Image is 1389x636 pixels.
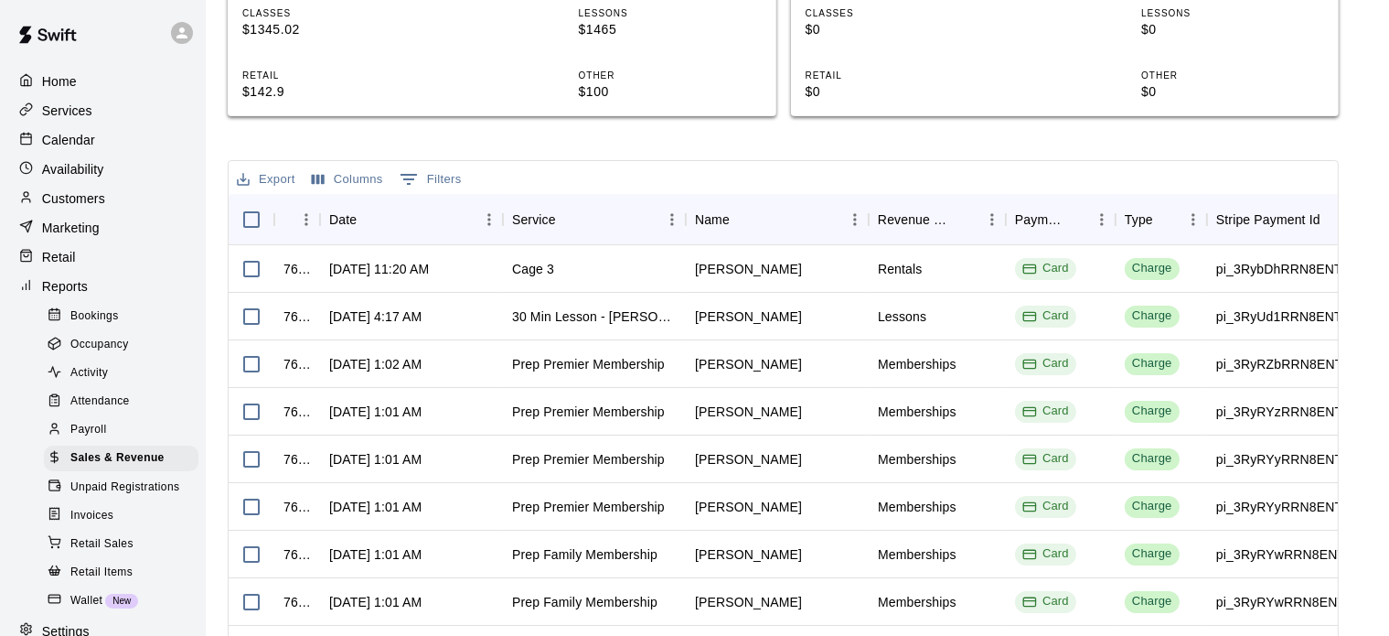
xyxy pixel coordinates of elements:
[15,185,191,212] div: Customers
[1125,194,1153,245] div: Type
[512,307,677,326] div: 30 Min Lesson - Hayley Freudenberg
[44,417,198,443] div: Payroll
[70,592,102,610] span: Wallet
[730,207,755,232] button: Sort
[44,302,206,330] a: Bookings
[1088,206,1116,233] button: Menu
[695,403,802,421] div: Iliana McGrew
[1022,450,1069,468] div: Card
[695,260,802,278] div: Felicia Rosas
[42,277,88,296] p: Reports
[42,160,104,178] p: Availability
[44,530,206,558] a: Retail Sales
[70,336,129,354] span: Occupancy
[1022,498,1069,515] div: Card
[42,72,77,91] p: Home
[1132,260,1172,277] div: Charge
[329,355,422,373] div: Aug 21, 2025, 1:02 AM
[1216,194,1320,245] div: Stripe Payment Id
[695,545,802,564] div: Jodi Shipp
[44,304,198,329] div: Bookings
[329,260,429,278] div: Aug 21, 2025, 11:20 AM
[105,596,138,606] span: New
[1063,207,1088,232] button: Sort
[1320,207,1346,232] button: Sort
[242,82,425,102] p: $142.9
[329,450,422,469] div: Aug 21, 2025, 1:01 AM
[15,126,191,154] a: Calendar
[70,364,108,383] span: Activity
[44,558,206,587] a: Retail Items
[44,332,198,358] div: Occupancy
[512,355,665,373] div: Prep Premier Membership
[283,403,311,421] div: 767727
[15,97,191,124] a: Services
[1022,355,1069,372] div: Card
[806,6,988,20] p: CLASSES
[242,20,425,39] p: $1345.02
[283,307,311,326] div: 767736
[512,194,556,245] div: Service
[1180,206,1207,233] button: Menu
[1132,355,1172,372] div: Charge
[1141,6,1324,20] p: LESSONS
[878,450,956,469] div: Memberships
[242,6,425,20] p: CLASSES
[1022,545,1069,563] div: Card
[1132,498,1172,515] div: Charge
[878,355,956,373] div: Memberships
[1132,403,1172,420] div: Charge
[293,206,320,233] button: Menu
[329,403,422,421] div: Aug 21, 2025, 1:01 AM
[512,450,665,469] div: Prep Premier Membership
[15,214,191,242] a: Marketing
[806,82,988,102] p: $0
[232,166,300,194] button: Export
[695,450,802,469] div: Emmanuel Torres
[695,593,802,611] div: Brian Evans
[869,194,1006,245] div: Revenue Category
[329,307,422,326] div: Aug 21, 2025, 4:17 AM
[579,82,762,102] p: $100
[953,207,978,232] button: Sort
[283,498,311,516] div: 767725
[806,69,988,82] p: RETAIL
[15,68,191,95] a: Home
[307,166,388,194] button: Select columns
[658,206,686,233] button: Menu
[512,498,665,516] div: Prep Premier Membership
[1022,403,1069,420] div: Card
[1141,69,1324,82] p: OTHER
[686,194,869,245] div: Name
[1132,593,1172,610] div: Charge
[42,189,105,208] p: Customers
[503,194,686,245] div: Service
[70,421,106,439] span: Payroll
[283,450,311,469] div: 767726
[242,69,425,82] p: RETAIL
[15,243,191,271] a: Retail
[1116,194,1207,245] div: Type
[44,445,206,473] a: Sales & Revenue
[15,156,191,183] a: Availability
[44,360,206,388] a: Activity
[44,473,206,501] a: Unpaid Registrations
[579,69,762,82] p: OTHER
[283,593,311,611] div: 767723
[556,207,582,232] button: Sort
[44,388,206,416] a: Attendance
[695,194,730,245] div: Name
[1022,260,1069,277] div: Card
[44,330,206,359] a: Occupancy
[1022,307,1069,325] div: Card
[70,507,113,525] span: Invoices
[283,260,311,278] div: 768139
[1141,82,1324,102] p: $0
[1132,545,1172,563] div: Charge
[395,165,466,194] button: Show filters
[978,206,1006,233] button: Menu
[1022,593,1069,610] div: Card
